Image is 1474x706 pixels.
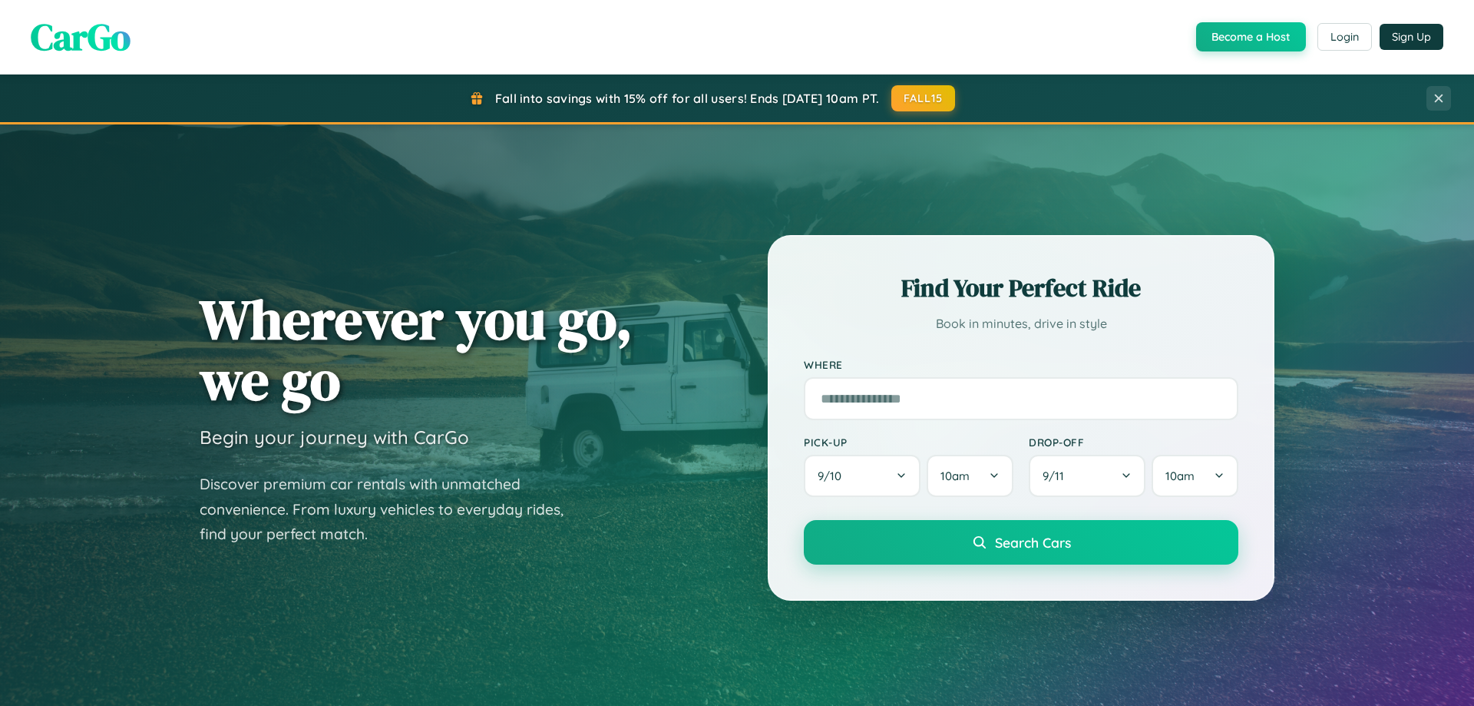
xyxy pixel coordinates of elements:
[818,469,849,483] span: 9 / 10
[1317,23,1372,51] button: Login
[1029,455,1145,497] button: 9/11
[804,436,1013,449] label: Pick-up
[1152,455,1238,497] button: 10am
[891,85,956,111] button: FALL15
[1165,469,1195,483] span: 10am
[1043,469,1072,483] span: 9 / 11
[200,426,469,449] h3: Begin your journey with CarGo
[1029,436,1238,449] label: Drop-off
[940,469,970,483] span: 10am
[804,520,1238,565] button: Search Cars
[200,289,633,410] h1: Wherever you go, we go
[804,271,1238,305] h2: Find Your Perfect Ride
[1196,22,1306,51] button: Become a Host
[927,455,1013,497] button: 10am
[804,313,1238,335] p: Book in minutes, drive in style
[1380,24,1443,50] button: Sign Up
[804,455,920,497] button: 9/10
[200,472,583,547] p: Discover premium car rentals with unmatched convenience. From luxury vehicles to everyday rides, ...
[804,358,1238,371] label: Where
[31,12,131,62] span: CarGo
[995,534,1071,551] span: Search Cars
[495,91,880,106] span: Fall into savings with 15% off for all users! Ends [DATE] 10am PT.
